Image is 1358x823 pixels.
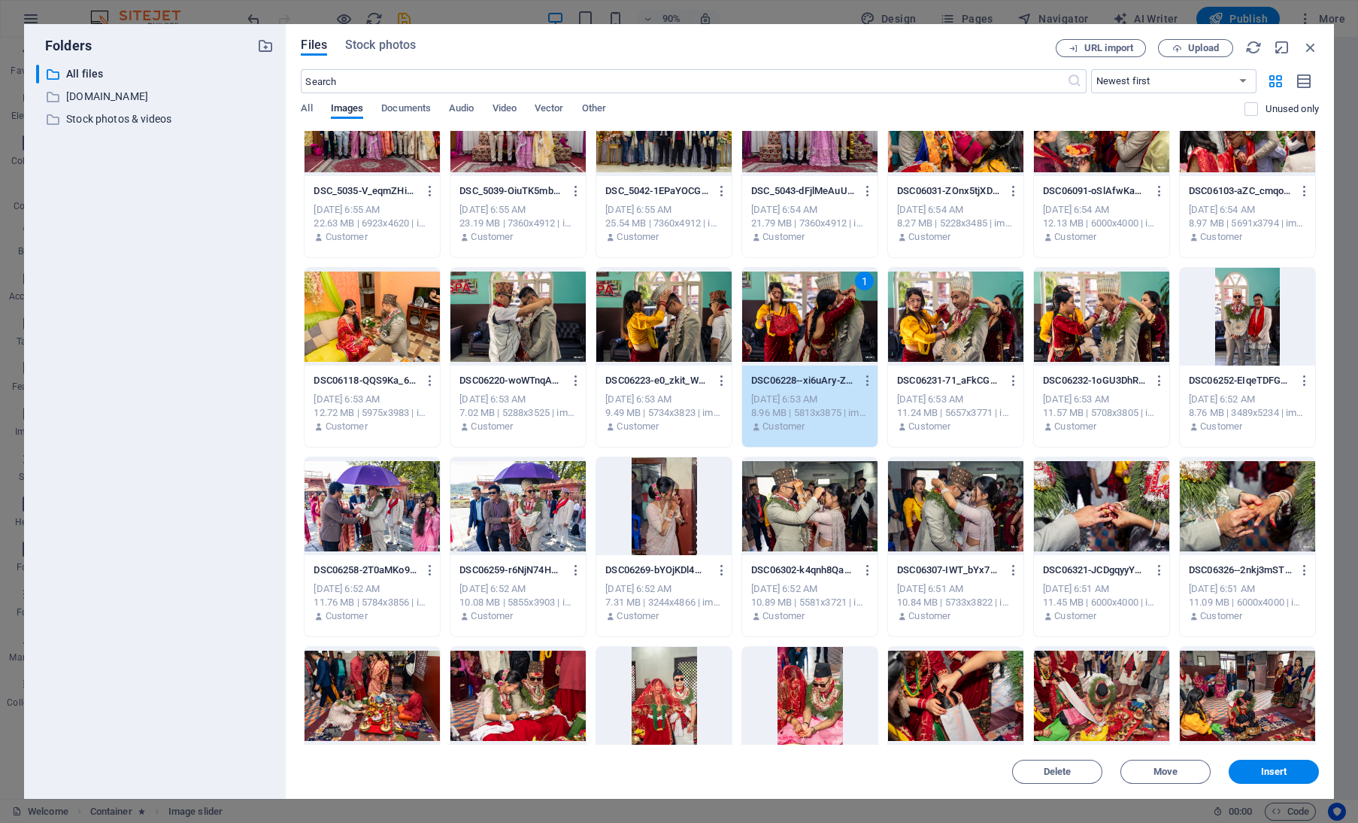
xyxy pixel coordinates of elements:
span: URL import [1084,44,1133,53]
div: 9.49 MB | 5734x3823 | image/jpeg [605,406,723,420]
div: 12.72 MB | 5975x3983 | image/jpeg [314,406,431,420]
p: DSC_5039-OiuTK5mb4SFzE0KO5P-qzQ.JPG [459,184,562,198]
div: [DATE] 6:53 AM [751,393,868,406]
div: 1 [855,272,874,290]
p: DSC06259-r6NjN74HUEnBc5w1DZPxlQ.JPG [459,563,562,577]
span: Upload [1188,44,1219,53]
div: [DATE] 6:54 AM [897,203,1014,217]
p: Customer [1200,230,1242,244]
p: Customer [1054,230,1096,244]
span: Images [331,99,364,120]
div: [DATE] 6:52 AM [751,582,868,596]
i: Create new folder [257,38,274,54]
div: [DATE] 6:51 AM [1189,582,1306,596]
p: DSC06091-oSlAfwKaoyx7DMcHML3ZVA.JPG [1043,184,1146,198]
p: Customer [908,420,950,433]
div: 11.57 MB | 5708x3805 | image/jpeg [1043,406,1160,420]
div: 8.97 MB | 5691x3794 | image/jpeg [1189,217,1306,230]
div: 25.54 MB | 7360x4912 | image/jpeg [605,217,723,230]
div: 10.89 MB | 5581x3721 | image/jpeg [751,596,868,609]
p: Customer [762,230,805,244]
p: Folders [36,36,92,56]
span: Files [301,36,327,54]
div: [DATE] 6:55 AM [314,203,431,217]
div: 7.02 MB | 5288x3525 | image/jpeg [459,406,577,420]
div: 23.19 MB | 7360x4912 | image/jpeg [459,217,577,230]
span: Video [493,99,517,120]
div: 11.24 MB | 5657x3771 | image/jpeg [897,406,1014,420]
p: DSC06269-bYOjKDl4MSiOmVLgOxaOnA.JPG [605,563,708,577]
div: 8.96 MB | 5813x3875 | image/jpeg [751,406,868,420]
button: URL import [1056,39,1146,57]
div: [DATE] 6:51 AM [1043,582,1160,596]
span: Vector [535,99,564,120]
div: 8.76 MB | 3489x5234 | image/jpeg [1189,406,1306,420]
div: 21.79 MB | 7360x4912 | image/jpeg [751,217,868,230]
input: Search [301,69,1066,93]
div: 8.27 MB | 5228x3485 | image/jpeg [897,217,1014,230]
div: [DOMAIN_NAME] [36,87,274,106]
p: Customer [1200,420,1242,433]
div: 10.08 MB | 5855x3903 | image/jpeg [459,596,577,609]
p: Customer [617,609,659,623]
p: Customer [1054,420,1096,433]
span: Audio [449,99,474,120]
p: Customer [326,420,368,433]
p: DSC06223-e0_zkit_WfGt_i68ce-0zw.JPG [605,374,708,387]
div: [DATE] 6:54 AM [1043,203,1160,217]
div: [DATE] 6:53 AM [459,393,577,406]
div: [DATE] 6:55 AM [459,203,577,217]
p: DSC06252-EIqeTDFGsTk_3JP9Pm6Eng.JPG [1189,374,1292,387]
p: DSC06321-JCDgqyyYEJ3ni5L8fjItnA.JPG [1043,563,1146,577]
div: 11.45 MB | 6000x4000 | image/jpeg [1043,596,1160,609]
p: Customer [326,230,368,244]
div: [DATE] 6:51 AM [897,582,1014,596]
div: [DATE] 6:53 AM [1043,393,1160,406]
div: 11.09 MB | 6000x4000 | image/jpeg [1189,596,1306,609]
span: Stock photos [345,36,416,54]
span: All [301,99,312,120]
p: [DOMAIN_NAME] [66,88,247,105]
p: Displays only files that are not in use on the website. Files added during this session can still... [1266,102,1319,116]
p: DSC_5043-dFjlMeAuUl4rsDETeCHhTw.JPG [751,184,854,198]
p: DSC06103-aZC_cmqogcMKiVqWfsg5pA.JPG [1189,184,1292,198]
p: DSC06232-1oGU3DhRORLdtfHblxF1xg.JPG [1043,374,1146,387]
p: DSC06307-IWT_bYx7henYQKsTyvoX9Q.JPG [897,563,1000,577]
p: DSC_5035-V_eqmZHi2NyDR7V1iVacbg.JPG [314,184,417,198]
div: [DATE] 6:53 AM [314,393,431,406]
p: Customer [617,420,659,433]
div: [DATE] 6:52 AM [1189,393,1306,406]
div: 22.63 MB | 6923x4620 | image/jpeg [314,217,431,230]
p: Customer [762,609,805,623]
p: Customer [762,420,805,433]
p: Customer [326,609,368,623]
p: DSC_5042-1EPaYOCG7wjMA48ZTTLIgQ.JPG [605,184,708,198]
p: DSC06231-71_aFkCGJ1LAPyXu95mLtA.JPG [897,374,1000,387]
p: Customer [471,420,513,433]
p: Customer [471,230,513,244]
div: [DATE] 6:53 AM [605,393,723,406]
div: Stock photos & videos [36,110,274,129]
button: Upload [1158,39,1233,57]
span: Move [1153,767,1178,776]
button: Move [1120,760,1211,784]
div: [DATE] 6:52 AM [459,582,577,596]
p: DSC06258-2T0aMKo95VMkQUdZMppa0g.JPG [314,563,417,577]
div: 7.31 MB | 3244x4866 | image/jpeg [605,596,723,609]
p: DSC06326--2nkj3mST9-NdxH6jwtImw.JPG [1189,563,1292,577]
p: Customer [1200,609,1242,623]
p: Customer [908,609,950,623]
p: DSC06302-k4qnh8Qa4igR2OPNc4iOcQ.JPG [751,563,854,577]
div: [DATE] 6:54 AM [1189,203,1306,217]
i: Close [1302,39,1319,56]
div: 10.84 MB | 5733x3822 | image/jpeg [897,596,1014,609]
p: DSC06220-woWTnqAVHMhSUJtFrRlaEQ.JPG [459,374,562,387]
div: [DATE] 6:55 AM [605,203,723,217]
p: Customer [617,230,659,244]
p: Customer [471,609,513,623]
div: [DATE] 6:54 AM [751,203,868,217]
button: Insert [1229,760,1319,784]
p: DSC06228--xi6uAry-ZRDme09qr1ZPA.JPG [751,374,854,387]
span: Insert [1261,767,1287,776]
span: Other [582,99,606,120]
